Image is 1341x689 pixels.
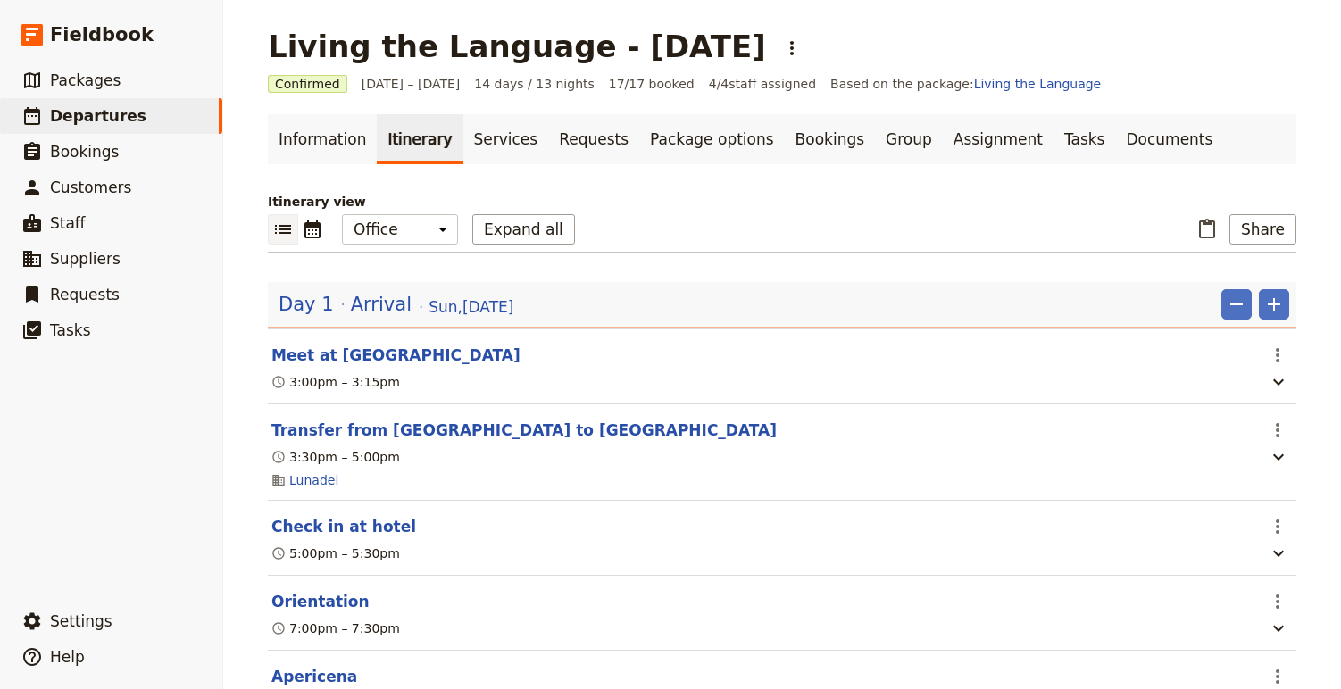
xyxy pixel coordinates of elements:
[271,666,357,687] button: Edit this itinerary item
[777,33,807,63] button: Actions
[785,114,875,164] a: Bookings
[271,344,521,366] button: Edit this itinerary item
[362,75,461,93] span: [DATE] – [DATE]
[463,114,549,164] a: Services
[50,250,121,268] span: Suppliers
[271,419,777,441] button: Edit this itinerary item
[1259,289,1289,320] button: Add
[268,214,298,245] button: List view
[474,75,595,93] span: 14 days / 13 nights
[271,373,400,391] div: 3:00pm – 3:15pm
[548,114,639,164] a: Requests
[50,71,121,89] span: Packages
[50,214,86,232] span: Staff
[50,321,91,339] span: Tasks
[472,214,575,245] button: Expand all
[271,619,400,637] div: 7:00pm – 7:30pm
[1262,340,1293,370] button: Actions
[279,291,334,318] span: Day 1
[377,114,462,164] a: Itinerary
[50,143,119,161] span: Bookings
[271,544,400,562] div: 5:00pm – 5:30pm
[298,214,328,245] button: Calendar view
[50,107,146,125] span: Departures
[875,114,943,164] a: Group
[50,21,154,48] span: Fieldbook
[609,75,695,93] span: 17/17 booked
[830,75,1101,93] span: Based on the package:
[1115,114,1223,164] a: Documents
[943,114,1054,164] a: Assignment
[268,29,766,64] h1: Living the Language - [DATE]
[50,648,85,666] span: Help
[1229,214,1296,245] button: Share
[1262,415,1293,445] button: Actions
[289,471,338,489] a: Lunadei
[1262,586,1293,617] button: Actions
[1221,289,1252,320] button: Remove
[1262,511,1293,542] button: Actions
[1192,214,1222,245] button: Paste itinerary item
[271,591,370,612] button: Edit this itinerary item
[50,178,131,196] span: Customers
[271,516,416,537] button: Edit this itinerary item
[271,448,400,466] div: 3:30pm – 5:00pm
[268,193,1296,211] p: Itinerary view
[268,75,347,93] span: Confirmed
[974,77,1102,91] a: Living the Language
[639,114,784,164] a: Package options
[709,75,816,93] span: 4 / 4 staff assigned
[279,291,513,318] button: Edit day information
[50,612,112,630] span: Settings
[50,286,120,303] span: Requests
[351,291,412,318] span: Arrival
[268,114,377,164] a: Information
[1054,114,1116,164] a: Tasks
[429,296,513,318] span: Sun , [DATE]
